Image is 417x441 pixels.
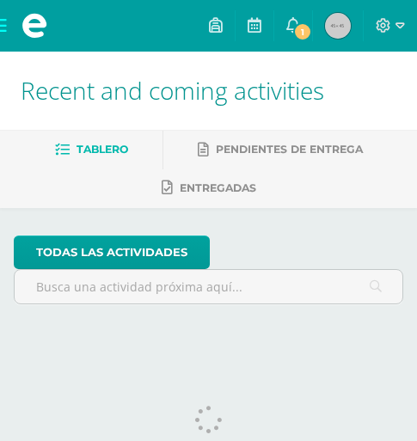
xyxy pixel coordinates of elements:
[55,136,128,163] a: Tablero
[216,143,363,156] span: Pendientes de entrega
[198,136,363,163] a: Pendientes de entrega
[162,175,256,202] a: Entregadas
[293,22,312,41] span: 1
[14,236,210,269] a: todas las Actividades
[180,181,256,194] span: Entregadas
[325,13,351,39] img: 45x45
[77,143,128,156] span: Tablero
[15,270,402,303] input: Busca una actividad próxima aquí...
[21,74,324,107] span: Recent and coming activities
